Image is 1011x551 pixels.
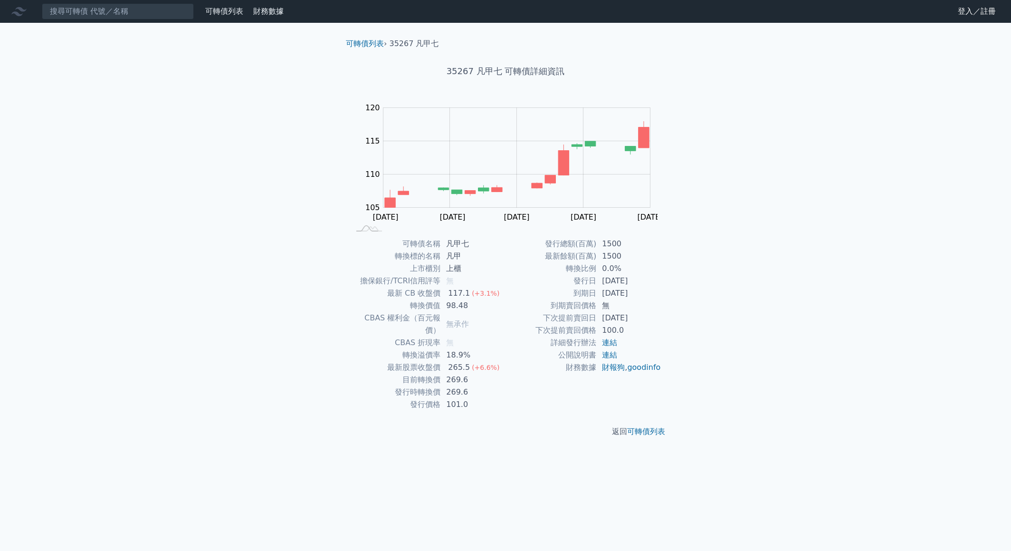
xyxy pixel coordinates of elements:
[440,398,505,411] td: 101.0
[360,103,664,222] g: Chart
[440,349,505,361] td: 18.9%
[338,426,673,437] p: 返回
[602,338,617,347] a: 連結
[350,275,440,287] td: 擔保銀行/TCRI信用評等
[350,300,440,312] td: 轉換價值
[42,3,194,19] input: 搜尋可轉債 代號／名稱
[596,312,661,324] td: [DATE]
[596,324,661,337] td: 100.0
[505,337,596,349] td: 詳細發行辦法
[472,364,499,371] span: (+6.6%)
[446,361,472,374] div: 265.5
[384,121,649,207] g: Series
[446,338,454,347] span: 無
[440,262,505,275] td: 上櫃
[446,319,469,329] span: 無承作
[505,238,596,250] td: 發行總額(百萬)
[505,349,596,361] td: 公開說明書
[205,7,243,16] a: 可轉債列表
[505,250,596,262] td: 最新餘額(百萬)
[505,312,596,324] td: 下次提前賣回日
[365,136,380,145] tspan: 115
[372,213,398,222] tspan: [DATE]
[596,361,661,374] td: ,
[505,361,596,374] td: 財務數據
[440,238,505,250] td: 凡甲七
[440,250,505,262] td: 凡甲
[627,363,660,372] a: goodinfo
[505,324,596,337] td: 下次提前賣回價格
[596,275,661,287] td: [DATE]
[440,374,505,386] td: 269.6
[472,290,499,297] span: (+3.1%)
[350,337,440,349] td: CBAS 折現率
[596,238,661,250] td: 1500
[596,287,661,300] td: [DATE]
[505,275,596,287] td: 發行日
[596,300,661,312] td: 無
[505,287,596,300] td: 到期日
[439,213,465,222] tspan: [DATE]
[505,262,596,275] td: 轉換比例
[350,386,440,398] td: 發行時轉換價
[346,39,384,48] a: 可轉債列表
[350,250,440,262] td: 轉換標的名稱
[596,262,661,275] td: 0.0%
[346,38,387,49] li: ›
[350,374,440,386] td: 目前轉換價
[350,312,440,337] td: CBAS 權利金（百元報價）
[637,213,663,222] tspan: [DATE]
[440,300,505,312] td: 98.48
[446,287,472,300] div: 117.1
[390,38,439,49] li: 35267 凡甲七
[596,250,661,262] td: 1500
[350,398,440,411] td: 發行價格
[446,276,454,285] span: 無
[571,213,596,222] tspan: [DATE]
[602,350,617,359] a: 連結
[504,213,529,222] tspan: [DATE]
[365,103,380,112] tspan: 120
[350,361,440,374] td: 最新股票收盤價
[950,4,1003,19] a: 登入／註冊
[350,287,440,300] td: 最新 CB 收盤價
[365,170,380,179] tspan: 110
[440,386,505,398] td: 269.6
[350,238,440,250] td: 可轉債名稱
[602,363,625,372] a: 財報狗
[505,300,596,312] td: 到期賣回價格
[350,262,440,275] td: 上市櫃別
[365,203,380,212] tspan: 105
[350,349,440,361] td: 轉換溢價率
[253,7,284,16] a: 財務數據
[627,427,665,436] a: 可轉債列表
[338,65,673,78] h1: 35267 凡甲七 可轉債詳細資訊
